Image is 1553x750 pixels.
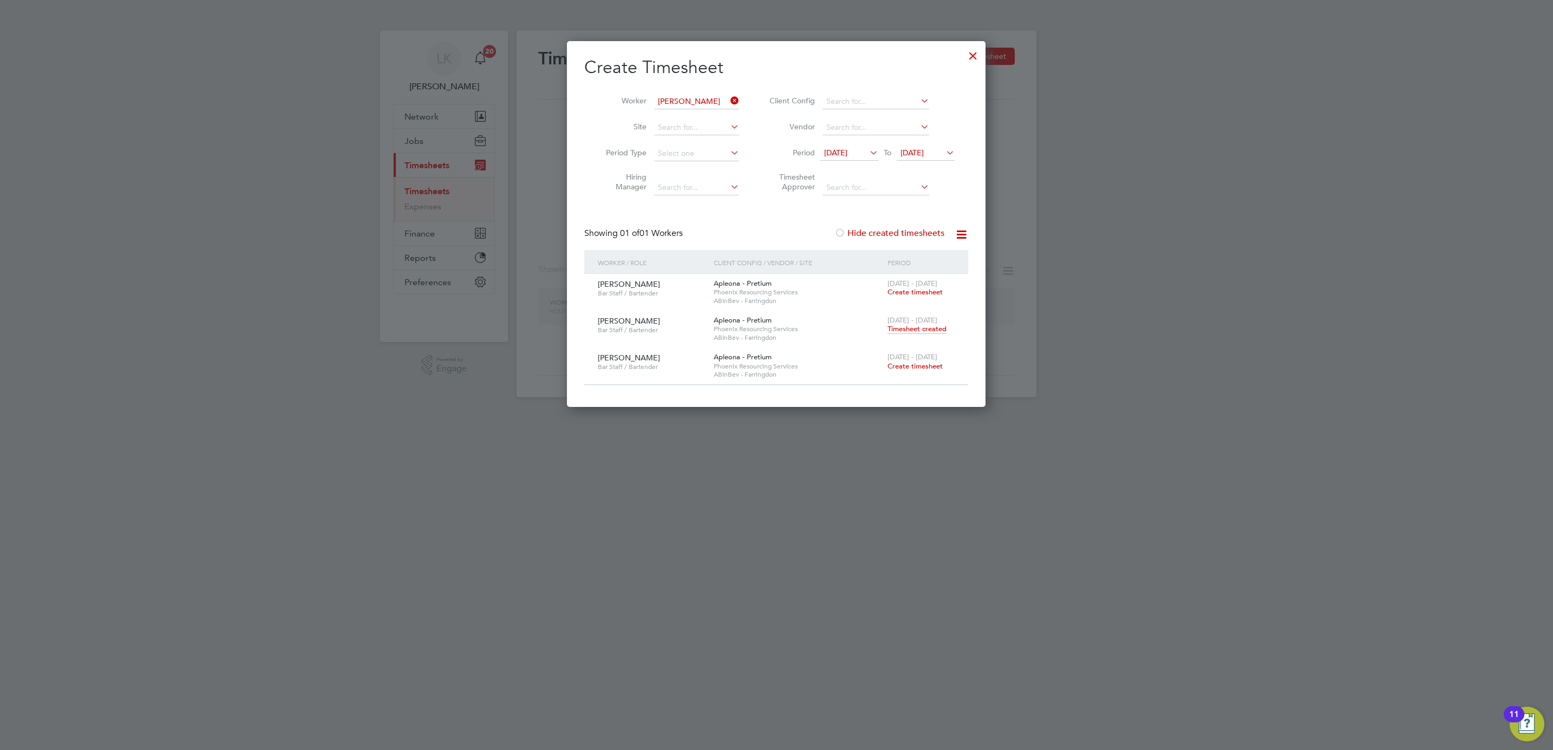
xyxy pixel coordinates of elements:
span: [DATE] [824,148,847,157]
input: Search for... [823,120,929,135]
span: 01 Workers [620,228,683,239]
span: [DATE] - [DATE] [888,315,937,325]
div: Period [885,250,957,275]
input: Select one [654,146,739,161]
button: Open Resource Center, 11 new notifications [1510,707,1544,741]
span: Phoenix Resourcing Services [714,362,882,371]
span: ABInBev - Farringdon [714,297,882,305]
input: Search for... [654,120,739,135]
label: Vendor [766,122,815,131]
span: [DATE] - [DATE] [888,352,937,361]
h2: Create Timesheet [584,56,968,79]
span: Phoenix Resourcing Services [714,325,882,333]
span: Bar Staff / Bartender [598,363,706,371]
div: 11 [1509,714,1519,728]
input: Search for... [654,94,739,109]
label: Client Config [766,96,815,106]
div: Client Config / Vendor / Site [711,250,885,275]
span: Timesheet created [888,324,947,334]
span: [DATE] [901,148,924,157]
span: Create timesheet [888,361,943,371]
div: Worker / Role [595,250,711,275]
label: Hide created timesheets [834,228,944,239]
span: Bar Staff / Bartender [598,289,706,298]
label: Timesheet Approver [766,172,815,192]
span: To [880,146,895,160]
div: Showing [584,228,685,239]
label: Site [598,122,647,131]
label: Worker [598,96,647,106]
input: Search for... [823,94,929,109]
span: ABInBev - Farringdon [714,333,882,342]
span: [PERSON_NAME] [598,316,660,326]
input: Search for... [654,180,739,195]
span: Apleona - Pretium [714,279,772,288]
span: 01 of [620,228,640,239]
span: [PERSON_NAME] [598,279,660,289]
input: Search for... [823,180,929,195]
span: ABInBev - Farringdon [714,370,882,379]
span: Apleona - Pretium [714,315,772,325]
span: Apleona - Pretium [714,352,772,361]
label: Period [766,148,815,157]
span: [DATE] - [DATE] [888,279,937,288]
span: Create timesheet [888,287,943,297]
span: [PERSON_NAME] [598,353,660,363]
label: Period Type [598,148,647,157]
span: Phoenix Resourcing Services [714,288,882,297]
label: Hiring Manager [598,172,647,192]
span: Bar Staff / Bartender [598,326,706,334]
